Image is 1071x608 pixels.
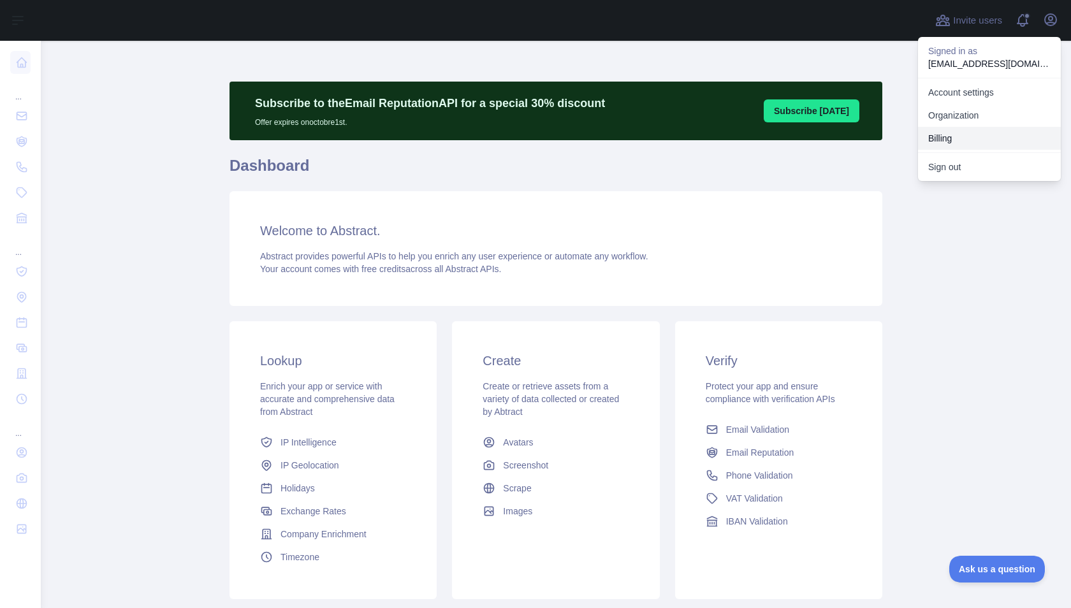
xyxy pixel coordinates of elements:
span: Your account comes with across all Abstract APIs. [260,264,501,274]
a: Scrape [477,477,634,500]
h3: Create [483,352,629,370]
h1: Dashboard [229,156,882,186]
div: ... [10,413,31,438]
a: Account settings [918,81,1061,104]
span: Abstract provides powerful APIs to help you enrich any user experience or automate any workflow. [260,251,648,261]
a: IBAN Validation [701,510,857,533]
span: Scrape [503,482,531,495]
span: Invite users [953,13,1002,28]
span: Create or retrieve assets from a variety of data collected or created by Abtract [483,381,619,417]
button: Billing [918,127,1061,150]
a: Phone Validation [701,464,857,487]
a: Images [477,500,634,523]
a: Exchange Rates [255,500,411,523]
span: VAT Validation [726,492,783,505]
a: Holidays [255,477,411,500]
span: Enrich your app or service with accurate and comprehensive data from Abstract [260,381,395,417]
span: Holidays [280,482,315,495]
button: Subscribe [DATE] [764,99,859,122]
div: ... [10,76,31,102]
span: Email Reputation [726,446,794,459]
p: Signed in as [928,45,1051,57]
span: Avatars [503,436,533,449]
span: IP Intelligence [280,436,337,449]
span: Company Enrichment [280,528,367,540]
a: Timezone [255,546,411,568]
div: ... [10,232,31,257]
iframe: Toggle Customer Support [949,556,1045,583]
h3: Verify [706,352,852,370]
h3: Welcome to Abstract. [260,222,852,240]
p: [EMAIL_ADDRESS][DOMAIN_NAME] [928,57,1051,70]
button: Invite users [933,10,1005,31]
span: Phone Validation [726,469,793,482]
span: IP Geolocation [280,459,339,472]
button: Sign out [918,156,1061,178]
a: IP Intelligence [255,431,411,454]
a: Avatars [477,431,634,454]
a: Company Enrichment [255,523,411,546]
p: Offer expires on octobre 1st. [255,112,605,127]
span: Protect your app and ensure compliance with verification APIs [706,381,835,404]
span: Exchange Rates [280,505,346,518]
a: Email Reputation [701,441,857,464]
span: free credits [361,264,405,274]
span: Timezone [280,551,319,563]
h3: Lookup [260,352,406,370]
a: IP Geolocation [255,454,411,477]
span: Images [503,505,532,518]
a: Email Validation [701,418,857,441]
span: Screenshot [503,459,548,472]
a: Screenshot [477,454,634,477]
span: IBAN Validation [726,515,788,528]
a: Organization [918,104,1061,127]
a: VAT Validation [701,487,857,510]
span: Email Validation [726,423,789,436]
p: Subscribe to the Email Reputation API for a special 30 % discount [255,94,605,112]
